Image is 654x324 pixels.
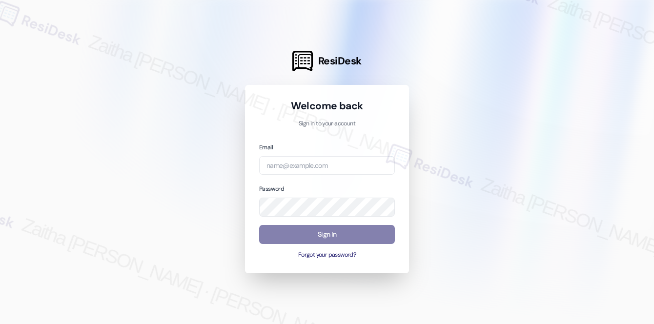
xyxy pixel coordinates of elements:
button: Sign In [259,225,395,244]
span: ResiDesk [318,54,362,68]
p: Sign in to your account [259,120,395,128]
label: Email [259,143,273,151]
img: ResiDesk Logo [292,51,313,71]
button: Forgot your password? [259,251,395,260]
h1: Welcome back [259,99,395,113]
input: name@example.com [259,156,395,175]
label: Password [259,185,284,193]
